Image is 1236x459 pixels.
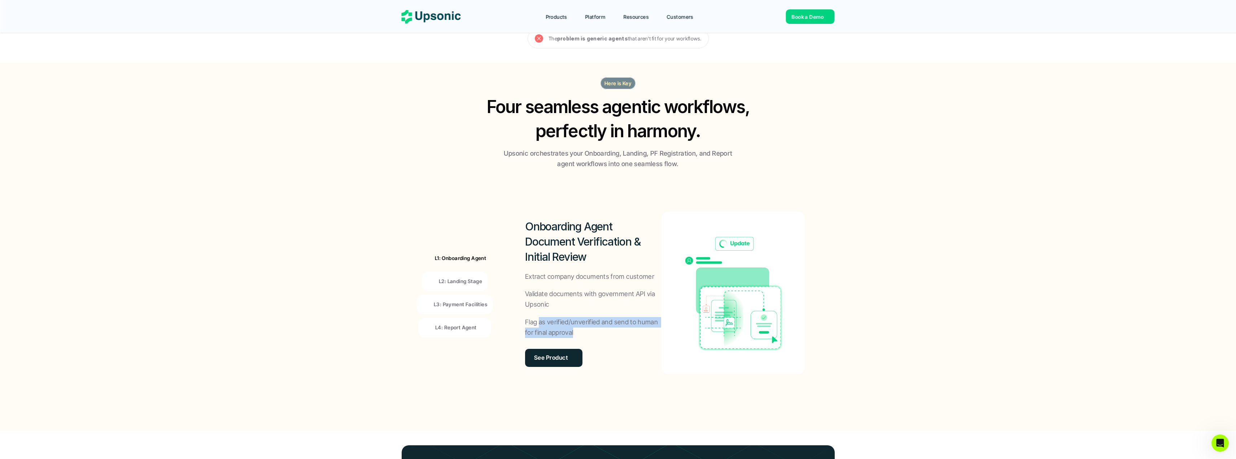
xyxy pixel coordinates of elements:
a: See Product [525,349,582,367]
h2: Four seamless agentic workflows, perfectly in harmony. [480,95,757,143]
p: L2: Landing Stage [439,277,482,285]
iframe: Intercom live chat [1211,434,1229,452]
p: Resources [624,13,649,21]
strong: problem is generic agents [557,35,628,42]
p: Flag as verified/unverified and send to human for final approval [525,317,661,338]
p: Customers [667,13,694,21]
p: Upsonic orchestrates your Onboarding, Landing, PF Registration, and Report agent workflows into o... [501,148,735,169]
p: The that aren’t fit for your workflows. [549,34,702,43]
p: L1: Onboarding Agent [435,254,486,262]
p: L3: Payment Facilities [434,300,487,308]
p: Here is Key [604,79,632,87]
p: Validate documents with government API via Upsonic [525,289,661,310]
p: Extract company documents from customer [525,272,654,282]
p: See Product [534,352,568,363]
a: Products [541,10,579,23]
p: Products [546,13,567,21]
h2: Onboarding Agent Document Verification & Initial Review [525,219,661,264]
p: Platform [585,13,605,21]
p: Book a Demo [792,13,824,21]
p: L4: Report Agent [435,324,477,331]
a: Book a Demo [786,9,835,24]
